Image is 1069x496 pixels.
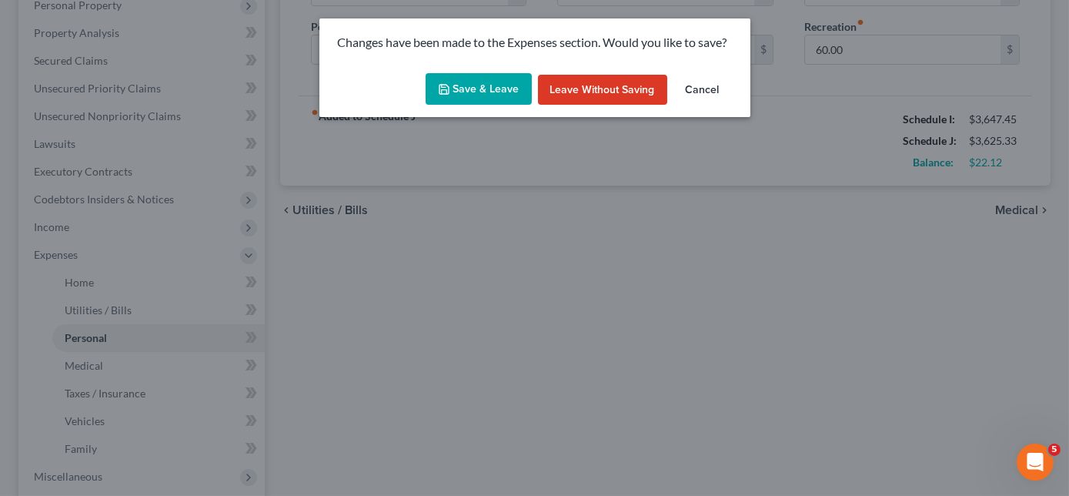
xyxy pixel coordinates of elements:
[1048,444,1061,456] span: 5
[673,75,732,106] button: Cancel
[338,34,732,52] p: Changes have been made to the Expenses section. Would you like to save?
[1017,444,1054,481] iframe: Intercom live chat
[538,75,667,106] button: Leave without Saving
[426,73,532,106] button: Save & Leave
